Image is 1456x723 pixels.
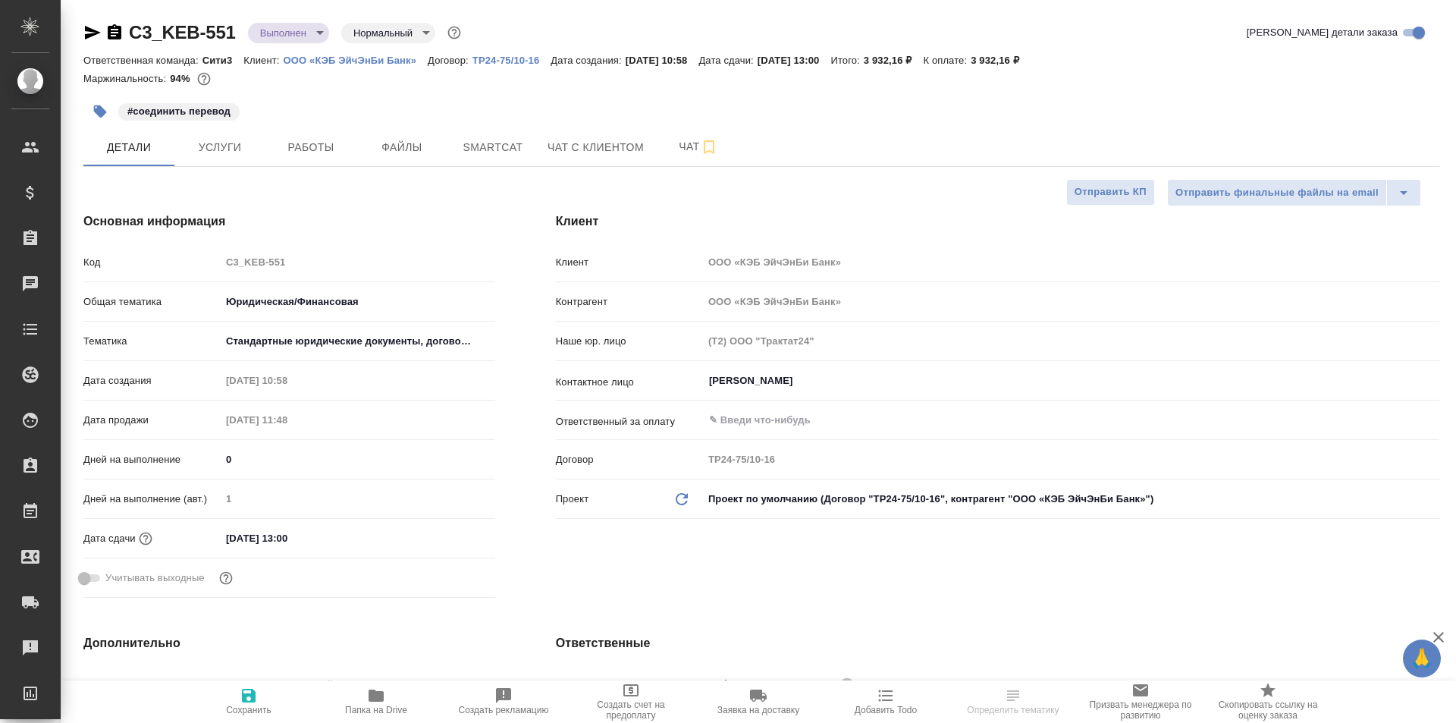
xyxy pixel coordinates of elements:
button: Определить тематику [949,681,1077,723]
div: Стандартные юридические документы, договоры, уставы [221,328,495,354]
button: Добавить менеджера [708,667,744,703]
span: Smartcat [457,138,529,157]
span: Призвать менеджера по развитию [1086,699,1195,721]
a: C3_KEB-551 [129,22,236,42]
p: Дата создания [83,373,221,388]
p: К оплате: [923,55,971,66]
button: Заявка на доставку [695,681,822,723]
button: Скопировать ссылку на оценку заказа [1204,681,1332,723]
span: соединить перевод [117,104,241,117]
h4: Дополнительно [83,634,495,652]
p: Тематика [83,334,221,349]
p: Итого: [830,55,863,66]
input: Пустое поле [221,673,495,695]
button: Если добавить услуги и заполнить их объемом, то дата рассчитается автоматически [136,529,155,549]
a: ООО «КЭБ ЭйчЭнБи Банк» [284,53,428,66]
span: Услуги [184,138,256,157]
p: Дата сдачи [83,531,136,546]
span: [PERSON_NAME] [750,677,843,693]
p: Клиент [556,255,703,270]
button: Скопировать ссылку [105,24,124,42]
input: Пустое поле [703,291,1439,313]
p: 94% [170,73,193,84]
div: Выполнен [341,23,435,43]
input: ✎ Введи что-нибудь [708,411,1384,429]
input: Пустое поле [221,251,495,273]
p: 3 932,16 ₽ [971,55,1031,66]
input: Пустое поле [221,369,353,391]
button: 🙏 [1403,640,1441,677]
p: Ответственный за оплату [556,414,703,429]
p: [DATE] 10:58 [626,55,699,66]
p: Код [83,255,221,270]
button: Скопировать ссылку для ЯМессенджера [83,24,102,42]
p: Договор [556,452,703,467]
span: [PERSON_NAME] детали заказа [1247,25,1398,40]
h4: Основная информация [83,212,495,231]
h4: Ответственные [556,634,1439,652]
div: Проект по умолчанию (Договор "ТР24-75/10-16", контрагент "ООО «КЭБ ЭйчЭнБи Банк»") [703,486,1439,512]
input: Пустое поле [703,251,1439,273]
p: Маржинальность: [83,73,170,84]
p: #соединить перевод [127,104,231,119]
span: Отправить КП [1075,184,1147,201]
p: Контрагент [556,294,703,310]
span: Сохранить [226,705,271,715]
span: Создать рекламацию [459,705,549,715]
span: Отправить финальные файлы на email [1175,184,1379,202]
p: Контактное лицо [556,375,703,390]
button: Open [1431,419,1434,422]
button: Нормальный [349,27,417,39]
p: Дней на выполнение (авт.) [83,492,221,507]
input: Пустое поле [703,448,1439,470]
input: Пустое поле [221,488,495,510]
p: Дата сдачи: [698,55,757,66]
button: Создать счет на предоплату [567,681,695,723]
button: Отправить финальные файлы на email [1167,179,1387,206]
button: Open [1431,379,1434,382]
p: 3 932,16 ₽ [864,55,924,66]
div: Юридическая/Финансовая [221,289,495,315]
p: Сити3 [202,55,244,66]
p: Ответственная команда: [83,55,202,66]
button: Добавить Todo [822,681,949,723]
a: ТР24-75/10-16 [472,53,551,66]
button: Папка на Drive [312,681,440,723]
h4: Клиент [556,212,1439,231]
button: Добавить тэг [83,95,117,128]
button: 189.76 RUB; [194,69,214,89]
p: [DATE] 13:00 [758,55,831,66]
p: Проект [556,492,589,507]
p: Клиентские менеджеры [556,679,703,694]
span: Чат [662,137,735,156]
p: Дата создания: [551,55,625,66]
input: ✎ Введи что-нибудь [221,527,353,549]
button: Создать рекламацию [440,681,567,723]
span: Создать счет на предоплату [576,699,686,721]
input: ✎ Введи что-нибудь [221,448,495,470]
span: Чат с клиентом [548,138,644,157]
span: Работы [275,138,347,157]
button: Выбери, если сб и вс нужно считать рабочими днями для выполнения заказа. [216,568,236,588]
p: Путь на drive [83,677,221,692]
button: Призвать менеджера по развитию [1077,681,1204,723]
div: Выполнен [248,23,329,43]
span: Скопировать ссылку на оценку заказа [1213,699,1323,721]
p: Наше юр. лицо [556,334,703,349]
div: [PERSON_NAME] [750,675,859,694]
span: Файлы [366,138,438,157]
button: Выполнен [256,27,311,39]
p: Общая тематика [83,294,221,310]
input: Пустое поле [221,409,353,431]
p: Клиент: [243,55,283,66]
span: Определить тематику [967,705,1059,715]
p: ООО «КЭБ ЭйчЭнБи Банк» [284,55,428,66]
p: ТР24-75/10-16 [472,55,551,66]
svg: Подписаться [700,138,718,156]
span: Добавить Todo [855,705,917,715]
p: Договор: [428,55,472,66]
p: Дней на выполнение [83,452,221,467]
span: Папка на Drive [345,705,407,715]
div: split button [1167,179,1421,206]
span: 🙏 [1409,643,1435,674]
